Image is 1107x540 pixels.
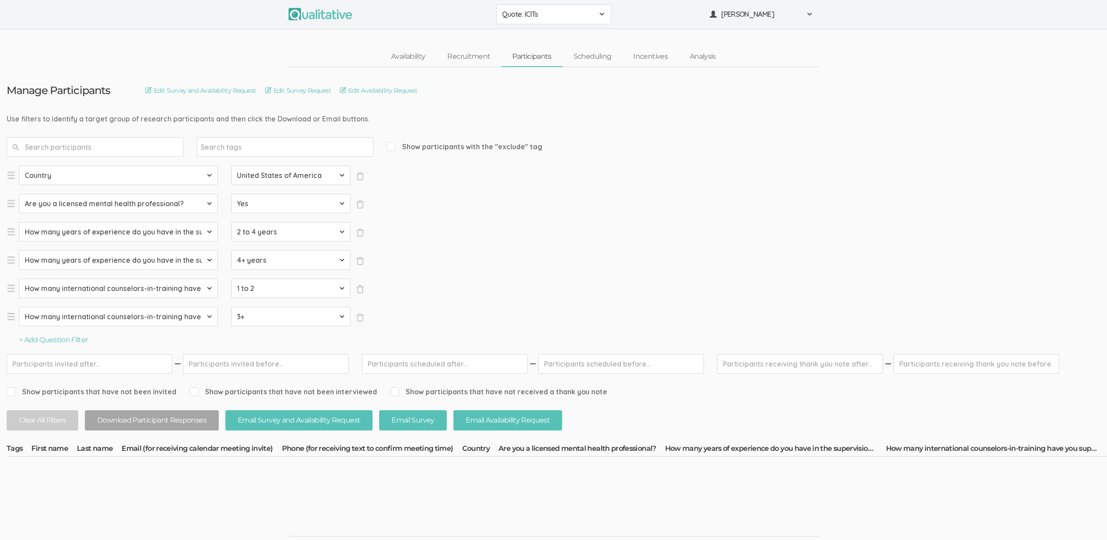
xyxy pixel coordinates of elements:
[886,444,1107,456] th: How many international counselors-in-training have you supervised?
[538,354,704,374] input: Participants scheduled before...
[7,444,31,456] th: Tags
[496,4,611,24] button: Quote: ICITs
[390,387,607,397] span: Show participants that have not received a thank you note
[190,387,377,397] span: Show participants that have not been interviewed
[453,410,562,431] button: Email Availability Request
[622,47,679,66] a: Incentives
[19,335,88,345] button: + Add Question Filter
[894,354,1059,374] input: Participants receiving thank you note before...
[462,444,499,456] th: Country
[387,142,542,152] span: Show participants with the "exclude" tag
[7,85,110,96] h3: Manage Participants
[225,410,373,431] button: Email Survey and Availability Request
[173,354,182,374] img: dash.svg
[704,4,819,24] button: [PERSON_NAME]
[85,410,219,431] button: Download Participant Responses
[717,354,883,374] input: Participants receiving thank you note after...
[721,9,801,19] span: [PERSON_NAME]
[356,285,365,294] span: ×
[529,354,537,374] img: dash.svg
[7,354,172,374] input: Participants invited after...
[379,410,446,431] button: Email Survey
[7,387,176,397] span: Show participants that have not been invited
[77,444,122,456] th: Last name
[145,86,256,95] a: Edit Survey and Availability Request
[201,141,256,153] input: Search tags
[563,47,623,66] a: Scheduling
[7,410,78,431] button: Clear All Filters
[122,444,282,456] th: Email (for receiving calendar meeting invite)
[31,444,77,456] th: First name
[265,86,331,95] a: Edit Survey Request
[884,354,893,374] img: dash.svg
[289,8,352,20] img: Qualitative
[1063,498,1107,540] iframe: Chat Widget
[356,313,365,322] span: ×
[362,354,528,374] input: Participants scheduled after...
[679,47,727,66] a: Analysis
[7,137,183,157] input: Search participants
[356,257,365,265] span: ×
[498,444,665,456] th: Are you a licensed mental health professional?
[340,86,417,95] a: Edit Availability Request
[436,47,501,66] a: Recruitment
[356,172,365,181] span: ×
[356,228,365,237] span: ×
[356,200,365,209] span: ×
[183,354,349,374] input: Participants invited before...
[501,47,562,66] a: Participants
[665,444,886,456] th: How many years of experience do you have in the supervision of counselors?
[282,444,462,456] th: Phone (for receiving text to confirm meeting time)
[502,9,594,19] span: Quote: ICITs
[380,47,436,66] a: Availability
